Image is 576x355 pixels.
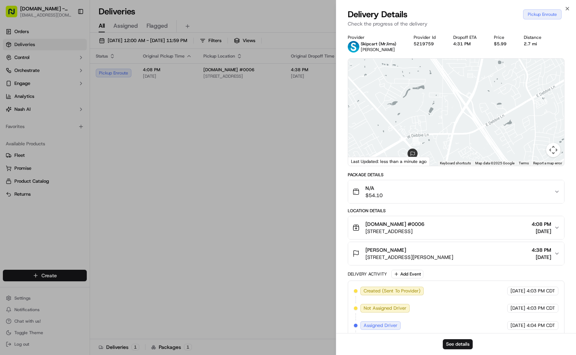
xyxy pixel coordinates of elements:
[72,178,87,184] span: Pylon
[361,47,395,53] span: [PERSON_NAME]
[68,161,116,168] span: API Documentation
[365,220,424,228] span: [DOMAIN_NAME] #0006
[350,156,374,166] img: Google
[51,178,87,184] a: Powered byPylon
[364,322,397,329] span: Assigned Driver
[7,124,19,136] img: Klarizel Pensader
[348,35,402,40] div: Provider
[532,246,551,254] span: 4:38 PM
[348,20,564,27] p: Check the progress of the delivery
[7,161,13,167] div: 📗
[519,161,529,165] a: Terms (opens in new tab)
[443,339,473,349] button: See details
[453,35,482,40] div: Dropoff ETA
[15,69,28,82] img: 5e9a9d7314ff4150bce227a61376b483.jpg
[364,305,406,311] span: Not Assigned Driver
[414,35,441,40] div: Provider Id
[7,94,48,99] div: Past conversations
[391,270,423,278] button: Add Event
[14,161,55,168] span: Knowledge Base
[453,41,482,47] div: 4:31 PM
[61,131,63,137] span: •
[510,305,525,311] span: [DATE]
[32,76,99,82] div: We're available if you need us!
[527,305,555,311] span: 4:03 PM CDT
[494,35,512,40] div: Price
[348,41,359,53] img: profile_skipcart_partner.png
[348,9,408,20] span: Delivery Details
[510,288,525,294] span: [DATE]
[112,92,131,101] button: See all
[348,172,564,178] div: Package Details
[361,41,396,47] p: Skipcart (MrJims)
[28,111,42,117] span: [DATE]
[7,69,20,82] img: 1736555255976-a54dd68f-1ca7-489b-9aae-adbdc363a1c4
[4,158,58,171] a: 📗Knowledge Base
[475,161,514,165] span: Map data ©2025 Google
[533,161,562,165] a: Report a map error
[19,46,130,54] input: Got a question? Start typing here...
[348,157,430,166] div: Last Updated: less than a minute ago
[348,242,564,265] button: [PERSON_NAME][STREET_ADDRESS][PERSON_NAME]4:38 PM[DATE]
[524,41,547,47] div: 2.7 mi
[14,131,20,137] img: 1736555255976-a54dd68f-1ca7-489b-9aae-adbdc363a1c4
[350,156,374,166] a: Open this area in Google Maps (opens a new window)
[22,131,59,137] span: Klarizel Pensader
[527,288,555,294] span: 4:03 PM CDT
[7,7,22,22] img: Nash
[527,322,555,329] span: 4:04 PM CDT
[348,208,564,214] div: Location Details
[532,220,551,228] span: 4:08 PM
[510,322,525,329] span: [DATE]
[365,254,453,261] span: [STREET_ADDRESS][PERSON_NAME]
[365,246,406,254] span: [PERSON_NAME]
[532,228,551,235] span: [DATE]
[122,71,131,79] button: Start new chat
[364,288,420,294] span: Created (Sent To Provider)
[348,216,564,239] button: [DOMAIN_NAME] #0006[STREET_ADDRESS]4:08 PM[DATE]
[65,131,80,137] span: [DATE]
[348,271,387,277] div: Delivery Activity
[348,180,564,203] button: N/A$54.10
[365,185,383,192] span: N/A
[365,228,424,235] span: [STREET_ADDRESS]
[440,161,471,166] button: Keyboard shortcuts
[7,29,131,40] p: Welcome 👋
[546,143,561,157] button: Map camera controls
[532,254,551,261] span: [DATE]
[58,158,118,171] a: 💻API Documentation
[32,69,118,76] div: Start new chat
[24,111,26,117] span: •
[524,35,547,40] div: Distance
[61,161,67,167] div: 💻
[365,192,383,199] span: $54.10
[414,41,434,47] button: 5219759
[494,41,512,47] div: $5.99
